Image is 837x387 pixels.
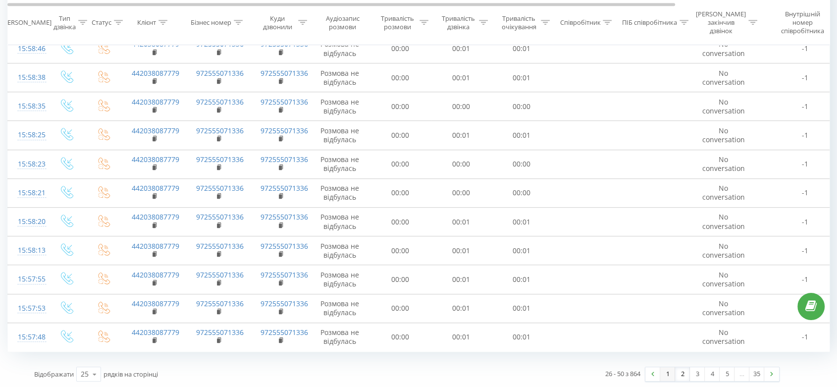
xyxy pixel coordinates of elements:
[691,294,756,323] td: No conversation
[491,323,553,351] td: 00:01
[369,236,431,265] td: 00:00
[560,19,600,27] div: Співробітник
[369,323,431,351] td: 00:00
[92,19,111,27] div: Статус
[18,299,38,318] div: 15:57:53
[18,155,38,174] div: 15:58:23
[369,121,431,150] td: 00:00
[318,14,366,31] div: Аудіозапис розмови
[431,323,491,351] td: 00:01
[18,97,38,116] div: 15:58:35
[605,369,640,379] div: 26 - 50 з 864
[369,294,431,323] td: 00:00
[491,121,553,150] td: 00:01
[261,270,308,279] a: 972555071336
[734,367,749,381] div: …
[196,97,244,107] a: 972555071336
[696,10,746,36] div: [PERSON_NAME] закінчив дзвінок
[320,68,359,87] span: Розмова не відбулась
[81,369,89,379] div: 25
[261,212,308,221] a: 972555071336
[132,183,179,193] a: 442038087779
[491,92,553,121] td: 00:00
[132,68,179,78] a: 442038087779
[320,155,359,173] span: Розмова не відбулась
[196,299,244,308] a: 972555071336
[320,299,359,317] span: Розмова не відбулась
[705,367,720,381] a: 4
[132,299,179,308] a: 442038087779
[691,34,756,63] td: No conversation
[491,208,553,236] td: 00:01
[691,236,756,265] td: No conversation
[320,97,359,115] span: Розмова не відбулась
[776,10,829,36] div: Внутрішній номер співробітника
[261,183,308,193] a: 972555071336
[196,328,244,337] a: 972555071336
[491,265,553,294] td: 00:01
[691,208,756,236] td: No conversation
[18,241,38,260] div: 15:58:13
[690,367,705,381] a: 3
[622,19,677,27] div: ПІБ співробітника
[196,68,244,78] a: 972555071336
[196,183,244,193] a: 972555071336
[431,121,491,150] td: 00:01
[431,34,491,63] td: 00:01
[499,14,538,31] div: Тривалість очікування
[491,63,553,92] td: 00:01
[431,208,491,236] td: 00:01
[691,63,756,92] td: No conversation
[431,150,491,178] td: 00:00
[196,212,244,221] a: 972555071336
[431,178,491,207] td: 00:00
[18,212,38,231] div: 15:58:20
[261,68,308,78] a: 972555071336
[320,39,359,57] span: Розмова не відбулась
[132,241,179,251] a: 442038087779
[431,236,491,265] td: 00:01
[261,328,308,337] a: 972555071336
[1,19,52,27] div: [PERSON_NAME]
[261,126,308,135] a: 972555071336
[369,265,431,294] td: 00:00
[18,270,38,289] div: 15:57:55
[132,212,179,221] a: 442038087779
[132,155,179,164] a: 442038087779
[132,328,179,337] a: 442038087779
[675,367,690,381] a: 2
[691,150,756,178] td: No conversation
[259,14,296,31] div: Куди дзвонили
[369,34,431,63] td: 00:00
[691,92,756,121] td: No conversation
[34,370,74,379] span: Відображати
[369,92,431,121] td: 00:00
[261,241,308,251] a: 972555071336
[320,241,359,260] span: Розмова не відбулась
[18,68,38,87] div: 15:58:38
[491,34,553,63] td: 00:01
[491,178,553,207] td: 00:00
[53,14,76,31] div: Тип дзвінка
[137,19,156,27] div: Клієнт
[378,14,417,31] div: Тривалість розмови
[431,294,491,323] td: 00:01
[132,97,179,107] a: 442038087779
[691,323,756,351] td: No conversation
[720,367,734,381] a: 5
[749,367,764,381] a: 35
[431,63,491,92] td: 00:01
[320,126,359,144] span: Розмова не відбулась
[196,241,244,251] a: 972555071336
[431,265,491,294] td: 00:01
[132,270,179,279] a: 442038087779
[691,265,756,294] td: No conversation
[491,294,553,323] td: 00:01
[320,328,359,346] span: Розмова не відбулась
[196,126,244,135] a: 972555071336
[320,212,359,230] span: Розмова не відбулась
[440,14,476,31] div: Тривалість дзвінка
[196,155,244,164] a: 972555071336
[691,178,756,207] td: No conversation
[369,178,431,207] td: 00:00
